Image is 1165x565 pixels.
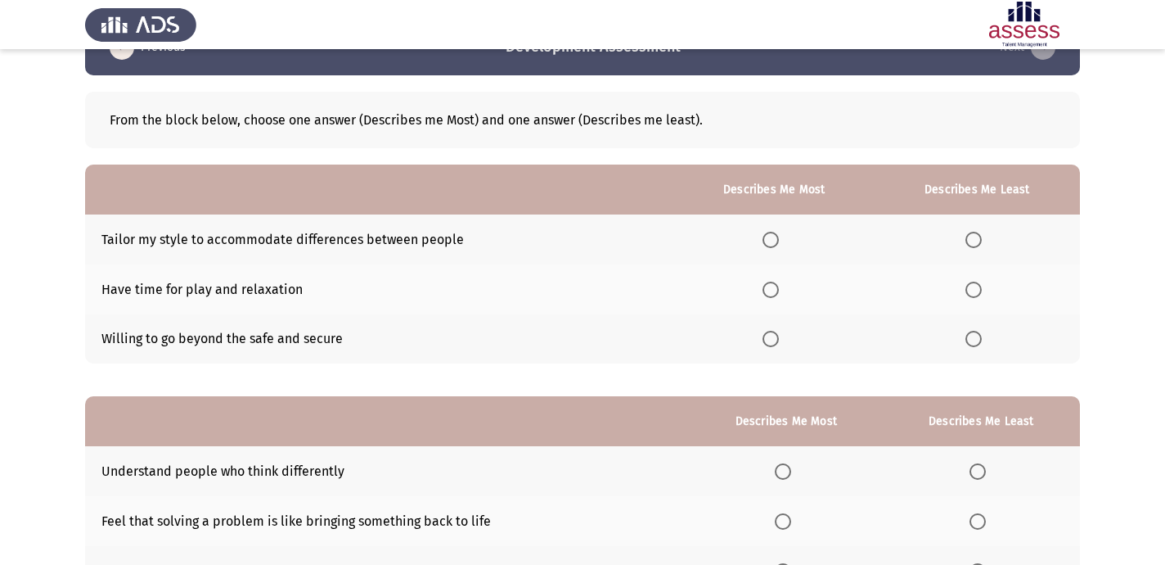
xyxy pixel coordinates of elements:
img: Assess Talent Management logo [85,2,196,47]
mat-radio-group: Select an option [965,231,988,246]
mat-radio-group: Select an option [965,281,988,296]
mat-radio-group: Select an option [762,281,785,296]
mat-radio-group: Select an option [762,231,785,246]
mat-radio-group: Select an option [762,331,785,346]
td: Have time for play and relaxation [85,264,674,314]
mat-radio-group: Select an option [965,331,988,346]
td: Tailor my style to accommodate differences between people [85,215,674,264]
mat-radio-group: Select an option [969,513,992,528]
div: From the block below, choose one answer (Describes me Most) and one answer (Describes me least). [110,112,1055,128]
mat-radio-group: Select an option [775,463,798,478]
td: Feel that solving a problem is like bringing something back to life [85,496,690,546]
mat-radio-group: Select an option [775,513,798,528]
th: Describes Me Least [875,165,1080,215]
td: Willing to go beyond the safe and secure [85,314,674,364]
th: Describes Me Most [690,396,882,446]
mat-radio-group: Select an option [969,463,992,478]
th: Describes Me Least [883,396,1081,446]
th: Describes Me Most [674,165,875,215]
td: Understand people who think differently [85,446,690,496]
img: Assessment logo of Development Assessment R1 (EN/AR) [969,2,1080,47]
